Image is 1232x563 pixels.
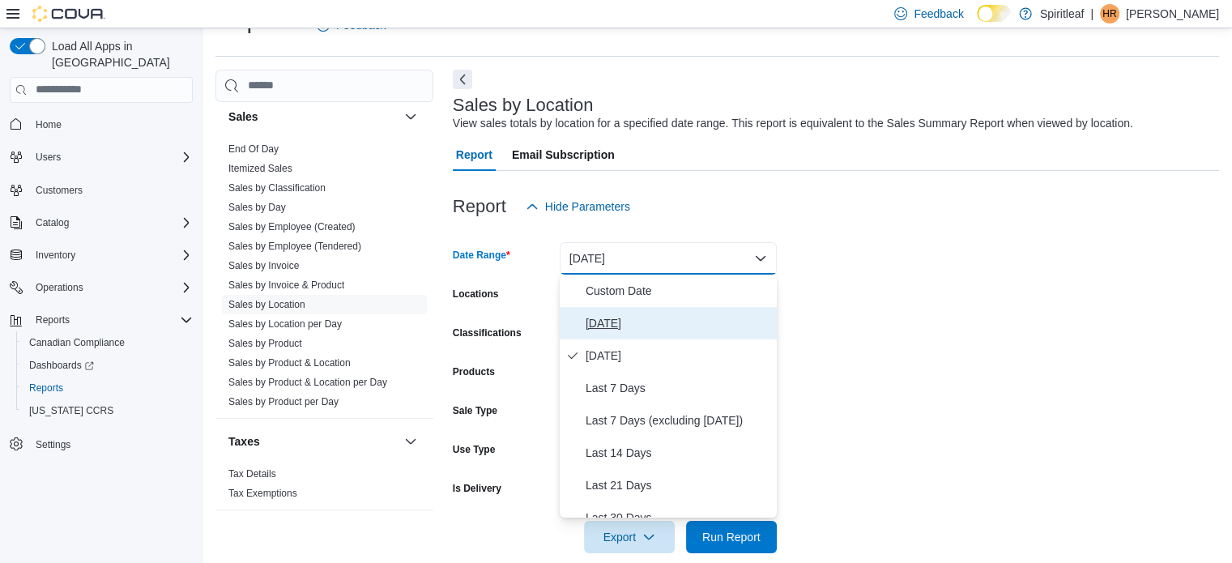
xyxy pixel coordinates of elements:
[1040,4,1084,23] p: Spiritleaf
[29,245,193,265] span: Inventory
[228,201,286,214] span: Sales by Day
[36,118,62,131] span: Home
[228,220,356,233] span: Sales by Employee (Created)
[228,162,292,175] span: Itemized Sales
[3,178,199,202] button: Customers
[586,443,770,463] span: Last 14 Days
[29,180,193,200] span: Customers
[29,310,76,330] button: Reports
[228,337,302,350] span: Sales by Product
[977,22,978,23] span: Dark Mode
[29,213,193,232] span: Catalog
[228,467,276,480] span: Tax Details
[519,190,637,223] button: Hide Parameters
[23,333,193,352] span: Canadian Compliance
[29,278,90,297] button: Operations
[453,197,506,216] h3: Report
[914,6,963,22] span: Feedback
[702,529,761,545] span: Run Report
[1126,4,1219,23] p: [PERSON_NAME]
[23,333,131,352] a: Canadian Compliance
[228,377,387,388] a: Sales by Product & Location per Day
[228,357,351,369] a: Sales by Product & Location
[453,115,1133,132] div: View sales totals by location for a specified date range. This report is equivalent to the Sales ...
[228,279,344,291] a: Sales by Invoice & Product
[3,276,199,299] button: Operations
[29,245,82,265] button: Inventory
[228,356,351,369] span: Sales by Product & Location
[23,356,100,375] a: Dashboards
[29,359,94,372] span: Dashboards
[16,354,199,377] a: Dashboards
[29,147,193,167] span: Users
[228,202,286,213] a: Sales by Day
[453,326,522,339] label: Classifications
[228,376,387,389] span: Sales by Product & Location per Day
[36,249,75,262] span: Inventory
[228,143,279,155] a: End Of Day
[10,106,193,498] nav: Complex example
[29,278,193,297] span: Operations
[977,5,1011,22] input: Dark Mode
[23,378,70,398] a: Reports
[36,438,70,451] span: Settings
[36,216,69,229] span: Catalog
[36,184,83,197] span: Customers
[401,107,420,126] button: Sales
[29,336,125,349] span: Canadian Compliance
[29,213,75,232] button: Catalog
[29,435,77,454] a: Settings
[29,404,113,417] span: [US_STATE] CCRS
[453,482,501,495] label: Is Delivery
[228,181,326,194] span: Sales by Classification
[16,399,199,422] button: [US_STATE] CCRS
[29,181,89,200] a: Customers
[3,113,199,136] button: Home
[228,433,260,450] h3: Taxes
[453,288,499,301] label: Locations
[453,70,472,89] button: Next
[686,521,777,553] button: Run Report
[586,281,770,301] span: Custom Date
[29,115,68,134] a: Home
[228,182,326,194] a: Sales by Classification
[228,299,305,310] a: Sales by Location
[586,378,770,398] span: Last 7 Days
[401,432,420,451] button: Taxes
[23,401,193,420] span: Washington CCRS
[215,464,433,510] div: Taxes
[1090,4,1093,23] p: |
[453,96,594,115] h3: Sales by Location
[228,487,297,500] span: Tax Exemptions
[228,298,305,311] span: Sales by Location
[3,211,199,234] button: Catalog
[23,401,120,420] a: [US_STATE] CCRS
[3,309,199,331] button: Reports
[29,147,67,167] button: Users
[228,109,258,125] h3: Sales
[3,244,199,267] button: Inventory
[456,139,492,171] span: Report
[45,38,193,70] span: Load All Apps in [GEOGRAPHIC_DATA]
[594,521,665,553] span: Export
[586,313,770,333] span: [DATE]
[16,377,199,399] button: Reports
[453,365,495,378] label: Products
[586,476,770,495] span: Last 21 Days
[1100,4,1119,23] div: Holly R
[29,433,193,454] span: Settings
[228,396,339,407] a: Sales by Product per Day
[29,310,193,330] span: Reports
[228,395,339,408] span: Sales by Product per Day
[545,198,630,215] span: Hide Parameters
[228,433,398,450] button: Taxes
[228,259,299,272] span: Sales by Invoice
[453,249,510,262] label: Date Range
[228,488,297,499] a: Tax Exemptions
[586,346,770,365] span: [DATE]
[36,151,61,164] span: Users
[1102,4,1116,23] span: HR
[560,275,777,518] div: Select listbox
[228,221,356,232] a: Sales by Employee (Created)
